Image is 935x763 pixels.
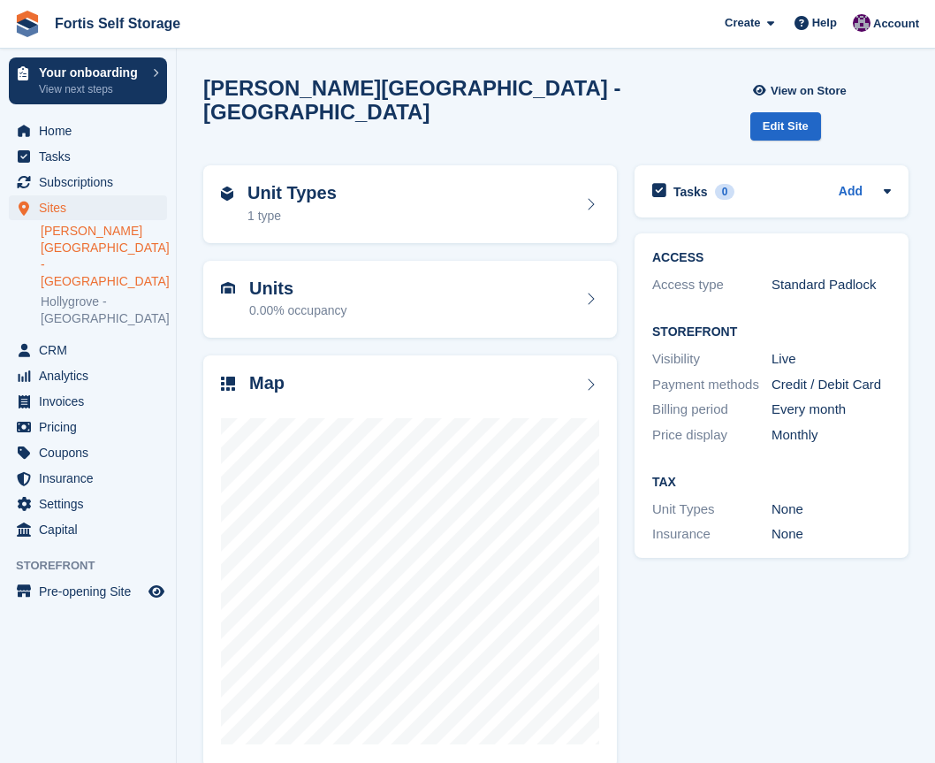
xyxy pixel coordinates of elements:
[203,165,617,243] a: Unit Types 1 type
[39,492,145,516] span: Settings
[249,373,285,393] h2: Map
[652,400,772,420] div: Billing period
[14,11,41,37] img: stora-icon-8386f47178a22dfd0bd8f6a31ec36ba5ce8667c1dd55bd0f319d3a0aa187defe.svg
[9,415,167,439] a: menu
[41,223,167,290] a: [PERSON_NAME][GEOGRAPHIC_DATA] - [GEOGRAPHIC_DATA]
[771,82,847,100] span: View on Store
[39,170,145,195] span: Subscriptions
[39,81,144,97] p: View next steps
[9,517,167,542] a: menu
[39,118,145,143] span: Home
[853,14,870,32] img: Richard Welch
[772,275,891,295] div: Standard Padlock
[9,338,167,362] a: menu
[9,579,167,604] a: menu
[9,144,167,169] a: menu
[652,325,891,340] h2: Storefront
[146,581,167,602] a: Preview store
[221,282,235,294] img: unit-icn-7be61d7bf1b0ce9d3e12c5938cc71ed9869f7b940bace4675aadf7bd6d80202e.svg
[39,363,145,388] span: Analytics
[750,112,821,141] div: Edit Site
[652,500,772,520] div: Unit Types
[247,183,337,203] h2: Unit Types
[39,389,145,414] span: Invoices
[652,476,891,490] h2: Tax
[652,375,772,395] div: Payment methods
[812,14,837,32] span: Help
[247,207,337,225] div: 1 type
[39,338,145,362] span: CRM
[873,15,919,33] span: Account
[39,517,145,542] span: Capital
[9,57,167,104] a: Your onboarding View next steps
[772,349,891,370] div: Live
[772,524,891,545] div: None
[39,66,144,79] p: Your onboarding
[9,363,167,388] a: menu
[203,76,750,124] h2: [PERSON_NAME][GEOGRAPHIC_DATA] - [GEOGRAPHIC_DATA]
[39,579,145,604] span: Pre-opening Site
[39,440,145,465] span: Coupons
[9,389,167,414] a: menu
[221,377,235,391] img: map-icn-33ee37083ee616e46c38cad1a60f524a97daa1e2b2c8c0bc3eb3415660979fc1.svg
[750,76,854,105] a: View on Store
[652,251,891,265] h2: ACCESS
[652,524,772,545] div: Insurance
[9,466,167,491] a: menu
[41,294,167,327] a: Hollygrove - [GEOGRAPHIC_DATA]
[39,195,145,220] span: Sites
[715,184,735,200] div: 0
[673,184,708,200] h2: Tasks
[203,261,617,339] a: Units 0.00% occupancy
[9,118,167,143] a: menu
[725,14,760,32] span: Create
[652,275,772,295] div: Access type
[750,112,821,149] a: Edit Site
[772,375,891,395] div: Credit / Debit Card
[249,301,347,320] div: 0.00% occupancy
[39,144,145,169] span: Tasks
[772,425,891,446] div: Monthly
[16,557,176,575] span: Storefront
[652,425,772,446] div: Price display
[839,182,863,202] a: Add
[249,278,347,299] h2: Units
[39,466,145,491] span: Insurance
[9,195,167,220] a: menu
[652,349,772,370] div: Visibility
[221,187,233,201] img: unit-type-icn-2b2737a686de81e16bb02015468b77c625bbabd49415b5ef34ead5e3b44a266d.svg
[9,492,167,516] a: menu
[39,415,145,439] span: Pricing
[772,400,891,420] div: Every month
[9,170,167,195] a: menu
[772,500,891,520] div: None
[9,440,167,465] a: menu
[48,9,187,38] a: Fortis Self Storage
